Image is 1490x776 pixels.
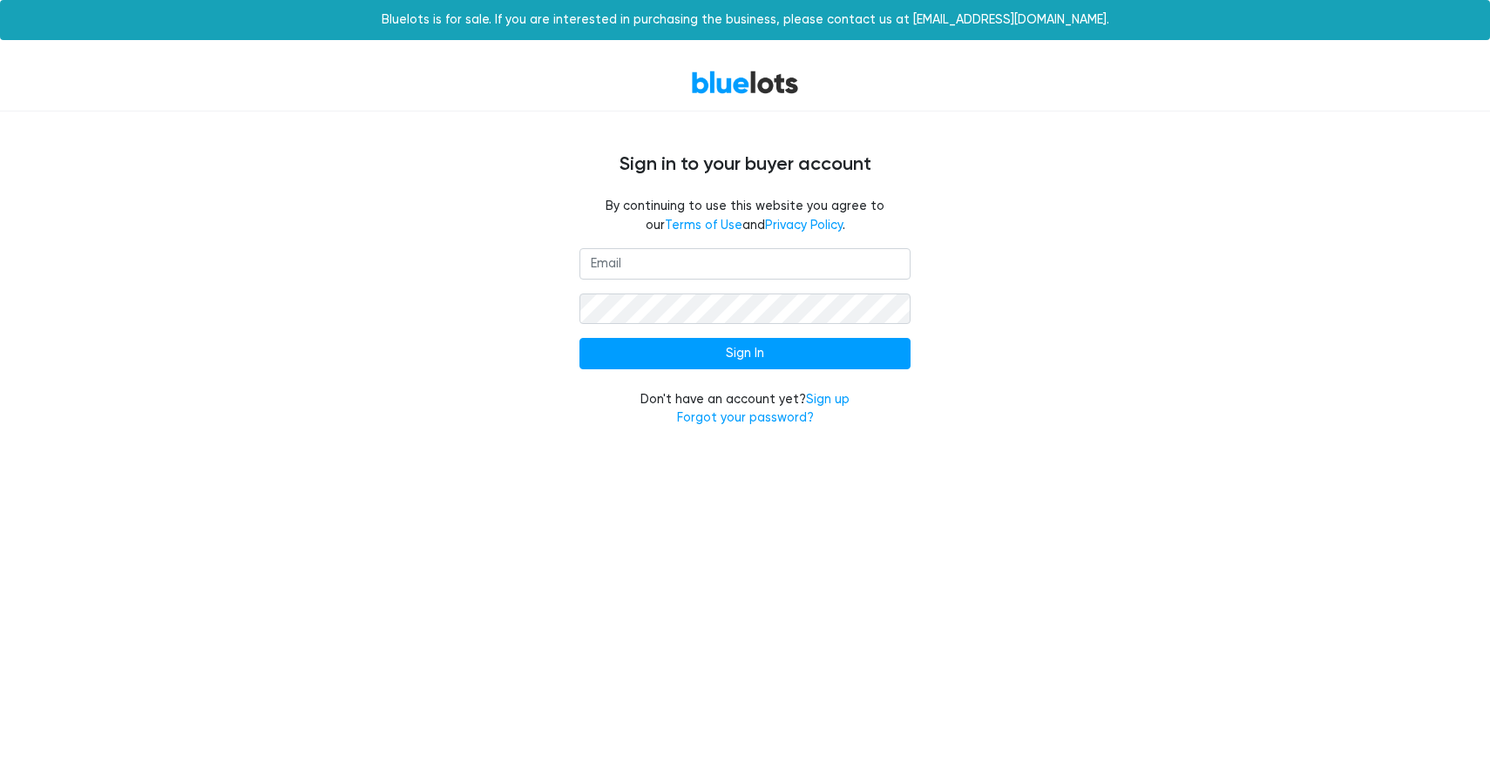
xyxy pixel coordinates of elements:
[665,218,742,233] a: Terms of Use
[579,248,911,280] input: Email
[579,390,911,428] div: Don't have an account yet?
[579,338,911,369] input: Sign In
[765,218,843,233] a: Privacy Policy
[806,392,850,407] a: Sign up
[579,197,911,234] fieldset: By continuing to use this website you agree to our and .
[677,410,814,425] a: Forgot your password?
[222,153,1268,176] h4: Sign in to your buyer account
[691,70,799,95] a: BlueLots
